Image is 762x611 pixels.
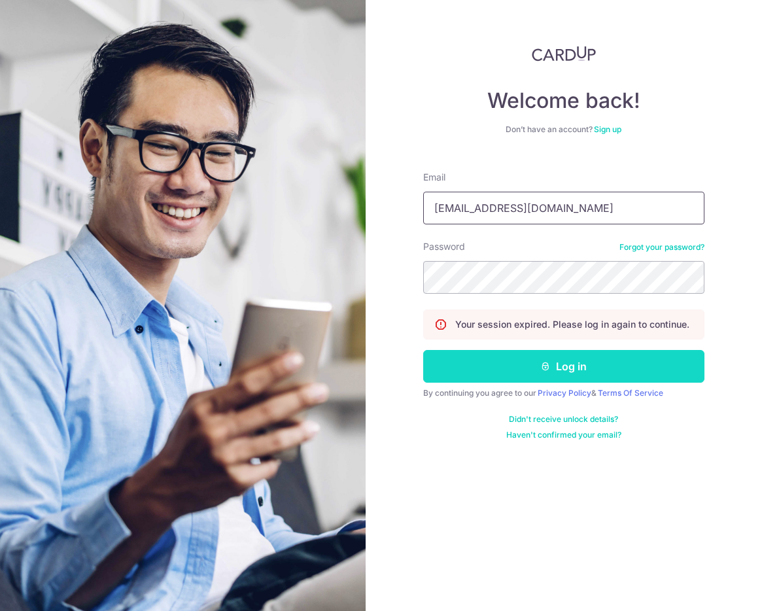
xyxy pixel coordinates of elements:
p: Your session expired. Please log in again to continue. [455,318,689,331]
div: Don’t have an account? [423,124,704,135]
a: Sign up [594,124,621,134]
a: Forgot your password? [619,242,704,253]
label: Email [423,171,445,184]
input: Enter your Email [423,192,704,224]
a: Terms Of Service [598,388,663,398]
div: By continuing you agree to our & [423,388,704,398]
img: CardUp Logo [532,46,596,61]
h4: Welcome back! [423,88,704,114]
label: Password [423,240,465,253]
a: Privacy Policy [538,388,591,398]
button: Log in [423,350,704,383]
a: Didn't receive unlock details? [509,414,618,425]
a: Haven't confirmed your email? [506,430,621,440]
